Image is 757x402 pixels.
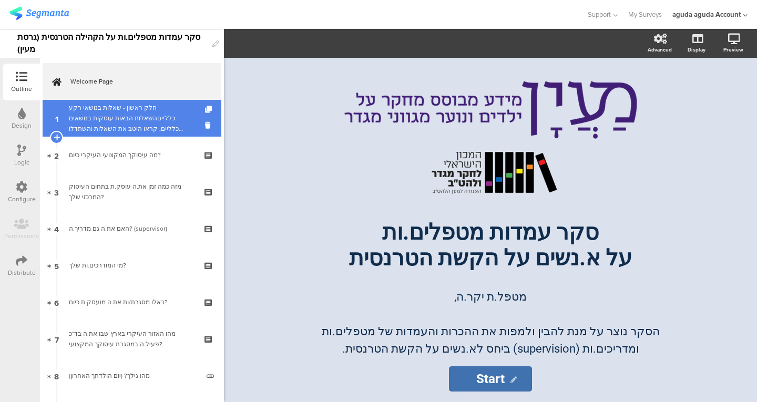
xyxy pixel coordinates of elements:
[69,102,195,134] div: חלק ראשון - שאלות בנושאי רקע כללייםהשאלות הבאות עוסקות בנושאים כלליים, קראו היטב את השאלות והשתדל...
[55,333,59,345] span: 7
[54,186,59,198] span: 3
[306,323,674,357] p: הסקר נוצר על מנת להבין ולמפות את ההכרות והעמדות של מטפלים.ות ומדריכים.ות (supervision) ביחס לא.נש...
[17,29,207,58] div: סקר עמדות מטפלים.ות על הקהילה הטרנסית (גרסת מעין)
[688,46,705,54] div: Display
[54,370,59,382] span: 8
[43,247,221,284] a: 5 מי המודרכים.ות שלך?
[8,268,36,277] div: Distribute
[9,7,69,20] img: segmanta logo
[449,366,532,391] input: Start
[588,9,611,19] span: Support
[296,219,685,245] p: סקר עמדות מטפלים.ות
[43,357,221,394] a: 8 מהו גילך? (יום הולדתך האחרון)
[69,370,199,381] div: מהו גילך? (יום הולדתך האחרון)
[54,296,59,308] span: 6
[54,260,59,271] span: 5
[14,158,29,167] div: Logic
[205,106,214,113] i: Duplicate
[70,76,205,87] span: Welcome Page
[43,173,221,210] a: 3 מזה כמה זמן את.ה עוסק.ת בתחום העיסוק המרכזי שלך?
[43,321,221,357] a: 7 מהו האזור העיקרי בארץ שבו את.ה בד"כ פעיל.ה במסגרת עיסוקך המקצועי?
[306,288,674,305] p: מטפל.ת יקר.ה,
[54,223,59,234] span: 4
[69,223,195,234] div: האם את.ה גם מדריך.ה? (supervisor)
[69,328,195,349] div: מהו האזור העיקרי בארץ שבו את.ה בד"כ פעיל.ה במסגרת עיסוקך המקצועי?
[43,100,221,137] a: 1 חלק ראשון - שאלות בנושאי רקע כללייםהשאלות הבאות עוסקות בנושאים כלליים, קראו היטב את השאלות והשת...
[43,137,221,173] a: 2 מה עיסוקך המקצועי העיקרי כיום?
[43,63,221,100] a: Welcome Page
[648,46,672,54] div: Advanced
[55,112,58,124] span: 1
[69,181,195,202] div: מזה כמה זמן את.ה עוסק.ת בתחום העיסוק המרכזי שלך?
[69,260,195,271] div: מי המודרכים.ות שלך?
[205,120,214,130] i: Delete
[672,9,741,19] div: aguda aguda Account
[11,84,32,94] div: Outline
[43,210,221,247] a: 4 האם את.ה גם מדריך.ה? (supervisor)
[43,284,221,321] a: 6 באלו מסגרת/ות את.ה מועסק.ת כיום?
[723,46,743,54] div: Preview
[296,245,685,271] p: על א.נשים על הקשת הטרנסית
[12,121,32,130] div: Design
[8,194,36,204] div: Configure
[69,297,195,307] div: באלו מסגרת/ות את.ה מועסק.ת כיום?
[69,150,195,160] div: מה עיסוקך המקצועי העיקרי כיום?
[54,149,59,161] span: 2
